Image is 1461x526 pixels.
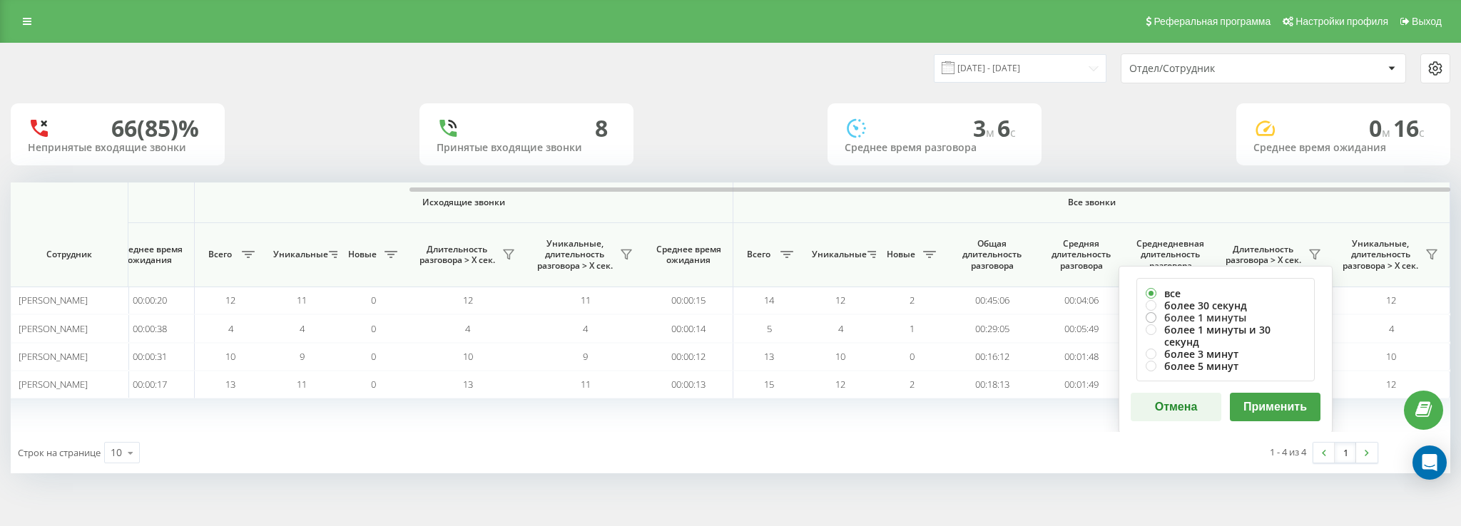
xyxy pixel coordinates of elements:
span: 12 [1386,294,1396,306]
span: Среднедневная длительность разговора [1136,238,1204,272]
span: Длительность разговора > Х сек. [1222,244,1304,266]
td: 00:00:31 [106,343,195,371]
span: 4 [838,322,843,335]
label: более 30 секунд [1146,299,1305,311]
span: 3 [973,113,997,143]
span: 5 [767,322,772,335]
span: Исходящие звонки [228,197,700,208]
span: 10 [225,350,235,363]
span: Средняя длительность разговора [1047,238,1115,272]
td: 00:01:48 [1037,343,1126,371]
span: [PERSON_NAME] [19,378,88,391]
div: 66 (85)% [111,115,199,142]
span: [PERSON_NAME] [19,350,88,363]
span: Новые [345,249,380,260]
div: 8 [595,115,608,142]
div: 1 - 4 из 4 [1270,445,1306,459]
span: Реферальная программа [1154,16,1271,27]
span: Уникальные, длительность разговора > Х сек. [1340,238,1421,272]
td: 00:00:12 [644,343,733,371]
a: 1 [1335,443,1356,463]
label: более 3 минут [1146,348,1305,360]
span: 12 [835,378,845,391]
div: Отдел/Сотрудник [1129,63,1300,75]
td: 00:00:20 [106,287,195,314]
span: Сотрудник [23,249,116,260]
span: м [986,125,997,140]
span: 4 [228,322,233,335]
label: более 1 минуты [1146,311,1305,324]
span: 14 [764,294,774,306]
span: Настройки профиля [1295,16,1388,27]
div: Непринятые входящие звонки [28,142,208,154]
span: 13 [463,378,473,391]
span: c [1419,125,1425,140]
span: 0 [371,322,376,335]
td: 00:00:14 [644,314,733,342]
td: 00:04:06 [1037,287,1126,314]
td: 00:16:12 [947,343,1037,371]
div: Среднее время разговора [845,142,1024,154]
td: 00:00:38 [106,314,195,342]
button: Отмена [1131,393,1221,421]
span: Уникальные [812,249,863,260]
td: 00:01:49 [1037,371,1126,398]
label: более 1 минуты и 30 секунд [1146,324,1305,348]
span: 0 [371,350,376,363]
span: 11 [297,378,307,391]
span: Уникальные [273,249,325,260]
div: 10 [111,445,122,460]
span: 2 [910,378,915,391]
span: Все звонки [775,197,1407,208]
td: 00:00:15 [644,287,733,314]
span: 12 [1386,378,1396,391]
span: 13 [225,378,235,391]
span: Выход [1412,16,1442,27]
span: 12 [463,294,473,306]
span: 2 [910,294,915,306]
td: 00:45:06 [947,287,1037,314]
label: все [1146,287,1305,299]
span: 9 [583,350,588,363]
span: 13 [764,350,774,363]
span: 11 [581,294,591,306]
span: Всего [740,249,776,260]
span: Уникальные, длительность разговора > Х сек. [534,238,616,272]
span: 4 [1389,322,1394,335]
span: 0 [1369,113,1393,143]
span: 4 [300,322,305,335]
span: м [1382,125,1393,140]
td: 00:18:13 [947,371,1037,398]
span: 1 [910,322,915,335]
span: 11 [581,378,591,391]
span: 0 [910,350,915,363]
div: Принятые входящие звонки [437,142,616,154]
span: Всего [202,249,238,260]
span: 12 [225,294,235,306]
span: Строк на странице [18,446,101,459]
span: 11 [297,294,307,306]
td: 00:29:05 [947,314,1037,342]
td: 00:00:17 [106,371,195,398]
span: 10 [463,350,473,363]
span: Среднее время ожидания [116,244,183,266]
span: 9 [300,350,305,363]
span: 4 [465,322,470,335]
div: Среднее время ожидания [1253,142,1433,154]
span: 0 [371,378,376,391]
span: 10 [835,350,845,363]
span: 12 [835,294,845,306]
span: [PERSON_NAME] [19,322,88,335]
span: 4 [583,322,588,335]
span: 10 [1386,350,1396,363]
span: 6 [997,113,1016,143]
span: c [1010,125,1016,140]
span: Общая длительность разговора [958,238,1026,272]
span: [PERSON_NAME] [19,294,88,306]
span: Среднее время ожидания [655,244,722,266]
span: 15 [764,378,774,391]
span: Новые [883,249,919,260]
td: 00:05:49 [1037,314,1126,342]
span: 16 [1393,113,1425,143]
span: Длительность разговора > Х сек. [416,244,498,266]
